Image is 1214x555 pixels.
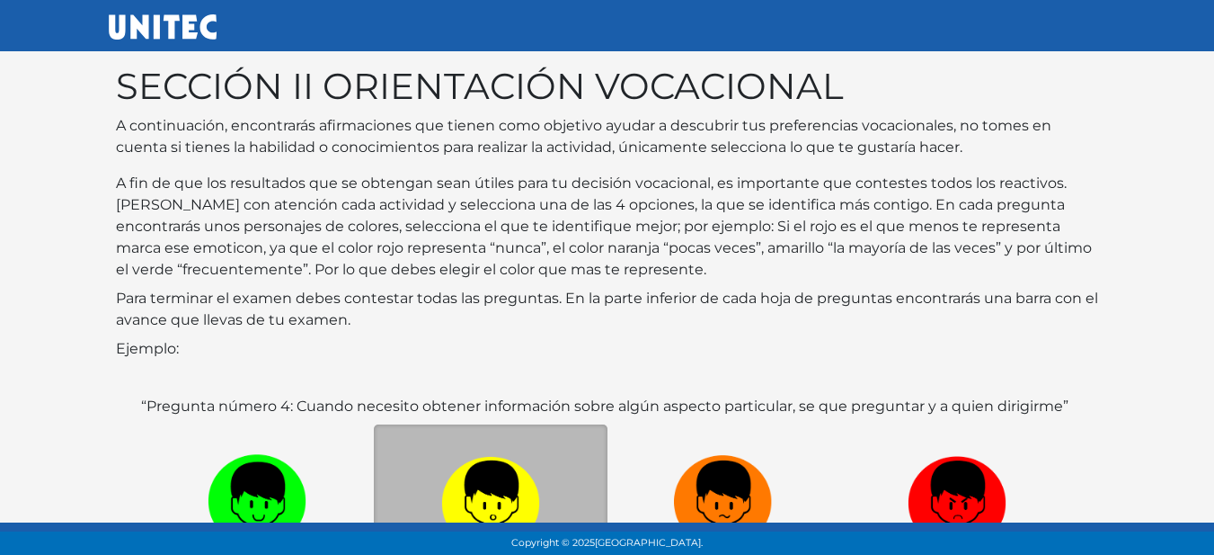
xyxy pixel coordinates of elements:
[116,173,1099,281] p: A fin de que los resultados que se obtengan sean útiles para tu decisión vocacional, es important...
[116,338,1099,360] p: Ejemplo:
[109,14,217,40] img: UNITEC
[441,448,540,542] img: a1.png
[116,115,1099,158] p: A continuación, encontrarás afirmaciones que tienen como objetivo ayudar a descubrir tus preferen...
[116,288,1099,331] p: Para terminar el examen debes contestar todas las preguntas. En la parte inferior de cada hoja de...
[908,448,1006,542] img: r1.png
[674,448,773,542] img: n1.png
[208,448,306,542] img: v1.png
[141,396,1068,417] label: “Pregunta número 4: Cuando necesito obtener información sobre algún aspecto particular, se que pr...
[595,537,703,549] span: [GEOGRAPHIC_DATA].
[116,65,1099,108] h1: SECCIÓN II ORIENTACIÓN VOCACIONAL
